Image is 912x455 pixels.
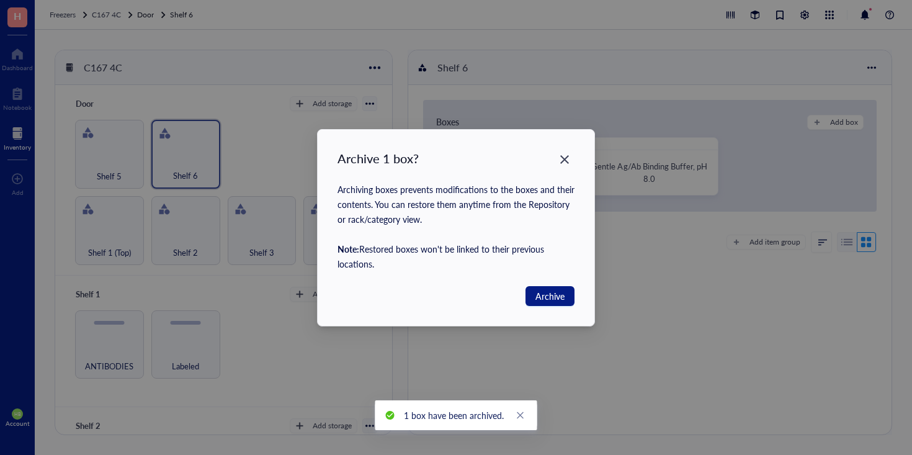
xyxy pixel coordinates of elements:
[514,408,527,422] a: Close
[338,182,574,271] div: Archiving boxes prevents modifications to the boxes and their contents. You can restore them anyt...
[555,150,574,169] button: Close
[404,408,504,422] div: 1 box have been archived.
[338,243,359,255] b: Note:
[338,150,574,167] div: Archive 1 box?
[516,411,525,420] span: close
[555,152,574,167] span: Close
[535,289,565,303] span: Archive
[525,286,574,306] button: Archive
